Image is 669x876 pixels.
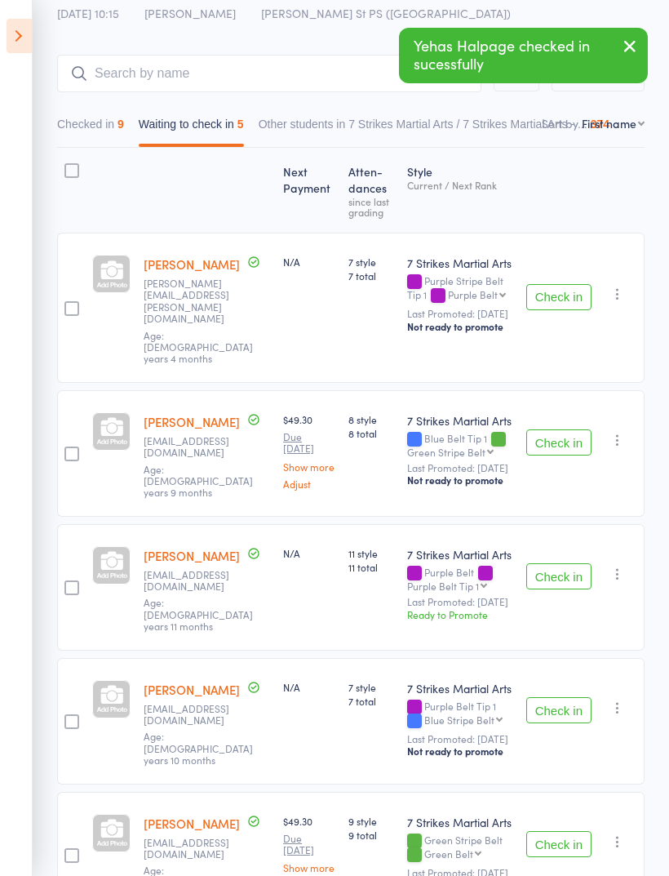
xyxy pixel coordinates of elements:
div: Not ready to promote [407,745,513,758]
span: Age: [DEMOGRAPHIC_DATA] years 9 months [144,462,253,500]
small: Krs323@hotmail.com [144,435,250,459]
span: 9 style [348,814,394,828]
div: Next Payment [277,155,342,225]
div: Purple Stripe Belt Tip 1 [407,275,513,303]
a: [PERSON_NAME] [144,547,240,564]
div: N/A [283,255,335,269]
small: trishabayliss@hotmail.com [144,569,250,593]
a: Adjust [283,478,335,489]
small: Last Promoted: [DATE] [407,308,513,319]
div: Green Belt [424,848,473,859]
span: 9 total [348,828,394,842]
small: Last Promoted: [DATE] [407,596,513,607]
div: $49.30 [283,412,335,489]
a: Show more [283,461,335,472]
button: Waiting to check in5 [139,109,244,147]
button: Check in [526,284,591,310]
a: [PERSON_NAME] [144,681,240,698]
span: Age: [DEMOGRAPHIC_DATA] years 4 months [144,328,253,366]
small: conrad@taranto.tv [144,278,250,325]
div: Ready to Promote [407,607,513,621]
div: Blue Stripe Belt [424,714,494,725]
div: Purple Belt Tip 1 [407,700,513,728]
div: 7 Strikes Martial Arts [407,814,513,830]
div: 7 Strikes Martial Arts [407,546,513,563]
span: Age: [DEMOGRAPHIC_DATA] years 11 months [144,595,253,633]
div: 5 [237,118,244,131]
span: [PERSON_NAME] St PS ([GEOGRAPHIC_DATA]) [261,5,511,21]
span: 7 style [348,680,394,694]
a: [PERSON_NAME] [144,413,240,430]
small: Due [DATE] [283,431,335,455]
div: Green Stripe Belt [407,447,485,457]
div: Current / Next Rank [407,180,513,190]
div: First name [582,115,636,131]
a: [PERSON_NAME] [144,256,240,273]
span: Age: [DEMOGRAPHIC_DATA] years 10 months [144,729,253,767]
span: 7 total [348,694,394,708]
div: 7 Strikes Martial Arts [407,255,513,271]
div: Purple Belt [407,567,513,591]
span: [PERSON_NAME] [144,5,236,21]
input: Search by name [57,55,481,92]
button: Other students in 7 Strikes Martial Arts / 7 Strikes Martial Arts - ...374 [259,109,609,147]
small: gloria_giaconia@hotmail.com [144,703,250,727]
small: yaelyud@gmail.com [144,837,250,860]
div: N/A [283,680,335,694]
div: Style [401,155,520,225]
a: Show more [283,862,335,873]
small: Last Promoted: [DATE] [407,462,513,474]
div: 9 [117,118,124,131]
span: 11 style [348,546,394,560]
div: 7 Strikes Martial Arts [407,412,513,429]
label: Sort by [542,115,578,131]
span: 8 total [348,426,394,440]
div: Atten­dances [342,155,401,225]
button: Checked in9 [57,109,124,147]
div: Purple Belt Tip 1 [407,580,479,591]
div: Green Stripe Belt [407,834,513,862]
a: [PERSON_NAME] [144,815,240,832]
div: Not ready to promote [407,474,513,487]
div: N/A [283,546,335,560]
span: 7 total [348,269,394,282]
span: 7 style [348,255,394,269]
div: Not ready to promote [407,320,513,333]
div: Blue Belt Tip 1 [407,433,513,457]
button: Check in [526,429,591,456]
div: Purple Belt [448,289,498,300]
span: 11 total [348,560,394,574]
span: [DATE] 10:15 [57,5,119,21]
button: Check in [526,697,591,723]
span: 8 style [348,412,394,426]
small: Last Promoted: [DATE] [407,733,513,745]
div: since last grading [348,196,394,217]
small: Due [DATE] [283,833,335,856]
button: Check in [526,563,591,589]
div: Yehas Halpage checked in sucessfully [399,28,648,83]
div: 7 Strikes Martial Arts [407,680,513,696]
button: Check in [526,831,591,857]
